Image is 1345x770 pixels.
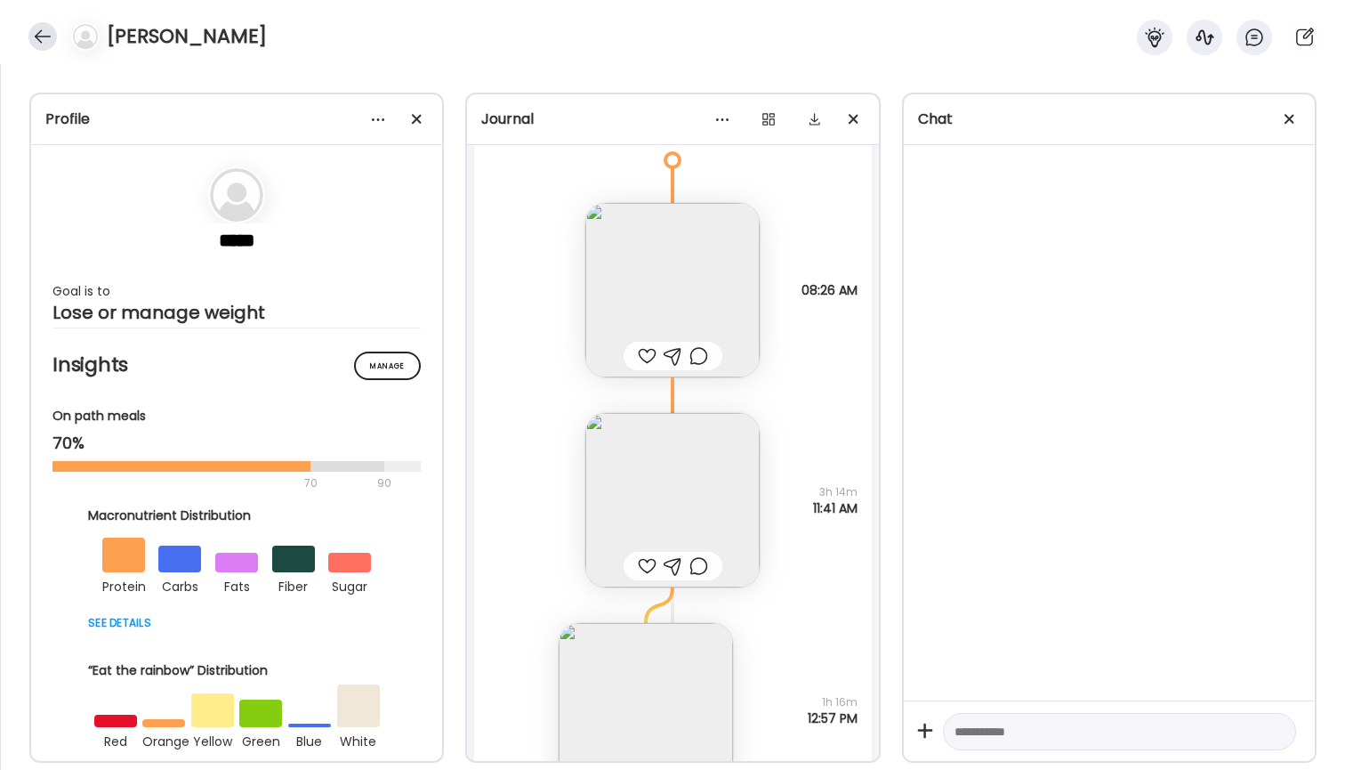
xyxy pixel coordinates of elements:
[107,22,267,51] h4: [PERSON_NAME]
[142,727,185,752] div: orange
[52,302,421,323] div: Lose or manage weight
[239,727,282,752] div: green
[52,473,372,494] div: 70
[94,727,137,752] div: red
[158,572,201,597] div: carbs
[52,352,421,378] h2: Insights
[808,694,858,710] span: 1h 16m
[808,710,858,726] span: 12:57 PM
[102,572,145,597] div: protein
[481,109,864,130] div: Journal
[813,484,858,500] span: 3h 14m
[918,109,1301,130] div: Chat
[210,168,263,222] img: bg-avatar-default.svg
[288,727,331,752] div: blue
[585,413,760,588] img: images%2Fh3pHeZtozoec6nSeHQ16UNT1txf1%2FzandPAozIWCBMi4btRi0%2FKMSTZAhMnCQC6DxYaNJf_240
[328,572,371,597] div: sugar
[585,203,760,377] img: images%2Fh3pHeZtozoec6nSeHQ16UNT1txf1%2FqZN58RmT0I0E9CmbvBfd%2Fw4Xa8aPLah7Mz6xnG7XD_240
[337,727,380,752] div: white
[354,352,421,380] div: Manage
[272,572,315,597] div: fiber
[215,572,258,597] div: fats
[813,500,858,516] span: 11:41 AM
[375,473,393,494] div: 90
[88,661,385,680] div: “Eat the rainbow” Distribution
[45,109,428,130] div: Profile
[191,727,234,752] div: yellow
[801,282,858,298] span: 08:26 AM
[73,24,98,49] img: bg-avatar-default.svg
[88,507,385,525] div: Macronutrient Distribution
[52,433,421,454] div: 70%
[52,280,421,302] div: Goal is to
[52,407,421,426] div: On path meals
